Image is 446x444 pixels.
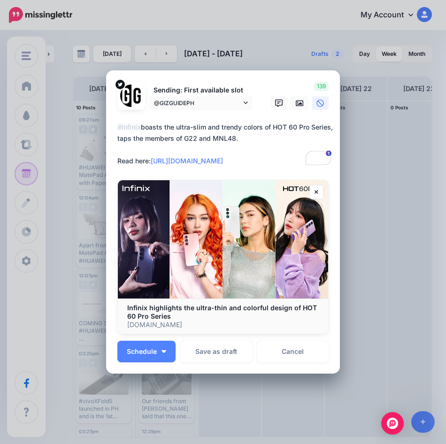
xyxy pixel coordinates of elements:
[117,122,333,167] textarea: To enrich screen reader interactions, please activate Accessibility in Grammarly extension settings
[257,341,329,362] a: Cancel
[127,304,317,320] b: Infinix highlights the ultra-thin and colorful design of HOT 60 Pro Series
[117,122,333,167] div: boasts the ultra-slim and trendy colors of HOT 60 Pro Series, taps the members of G22 and MNL48. ...
[127,348,157,355] span: Schedule
[118,180,328,299] img: Infinix highlights the ultra-thin and colorful design of HOT 60 Pro Series
[154,98,241,108] span: @GIZGUIDEPH
[161,350,166,353] img: arrow-down-white.png
[149,85,253,96] p: Sending: First available slot
[120,84,143,107] img: JT5sWCfR-79925.png
[381,412,404,435] div: Open Intercom Messenger
[180,341,252,362] button: Save as draft
[149,96,253,110] a: @GIZGUIDEPH
[117,341,176,362] button: Schedule
[127,321,319,329] p: [DOMAIN_NAME]
[314,82,329,91] span: 139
